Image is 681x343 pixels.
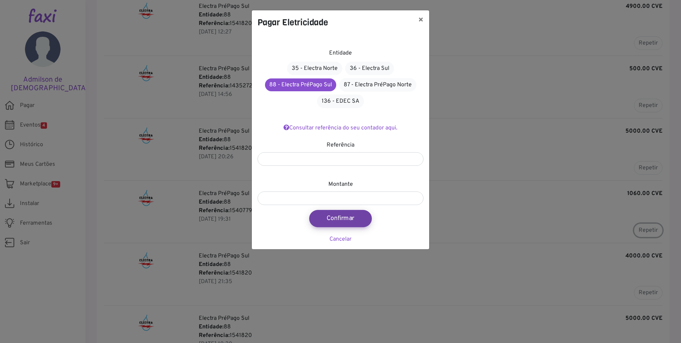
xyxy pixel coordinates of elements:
a: 35 - Electra Norte [287,62,342,75]
a: Consultar referência do seu contador aqui. [284,124,397,132]
a: 87 - Electra PréPago Norte [339,78,416,92]
a: 88 - Electra PréPago Sul [265,78,336,91]
a: Cancelar [329,236,352,243]
h4: Pagar Eletricidade [258,16,328,29]
label: Entidade [329,49,352,57]
label: Referência [327,141,354,149]
a: 136 - EDEC SA [317,94,364,108]
button: Confirmar [309,210,372,227]
button: × [412,10,429,30]
a: 36 - Electra Sul [345,62,394,75]
label: Montante [328,180,353,189]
